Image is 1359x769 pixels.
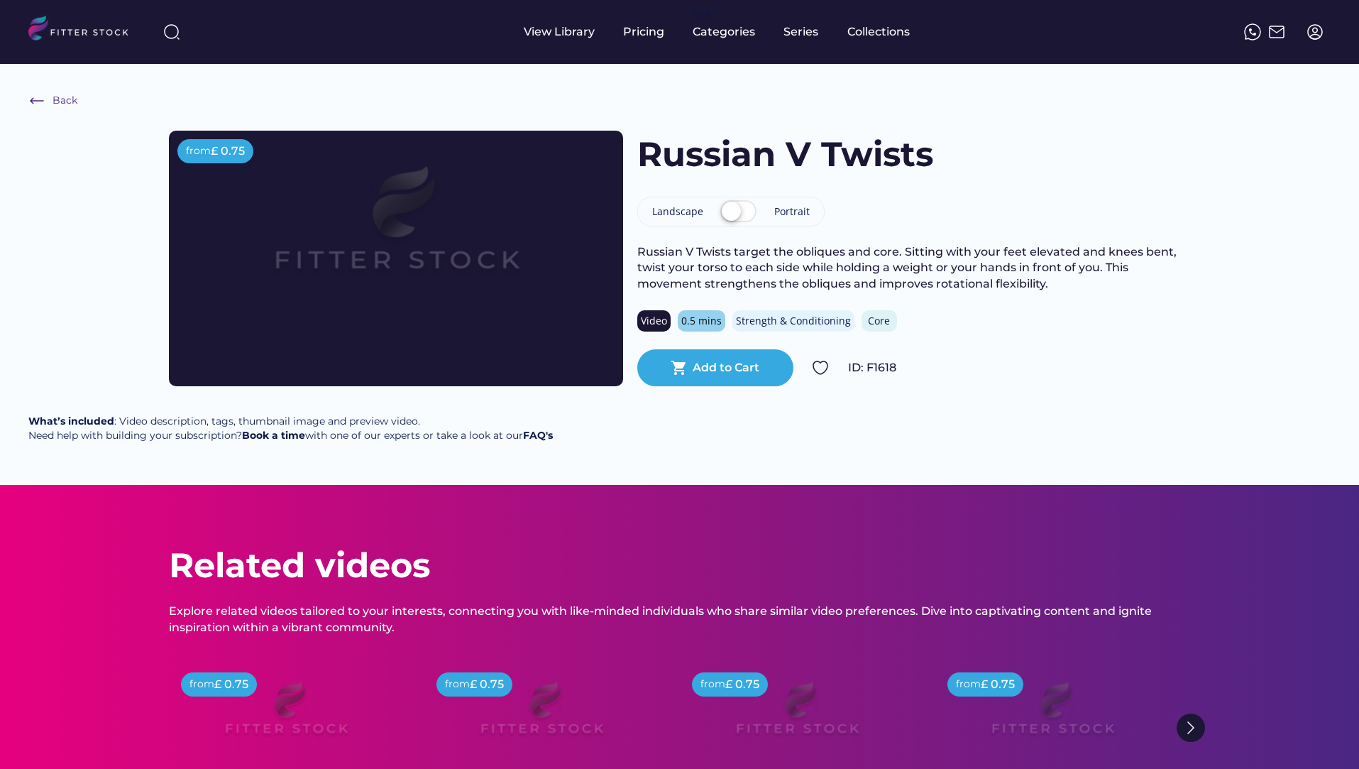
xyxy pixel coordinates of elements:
div: from [956,677,981,692]
h1: Russian V Twists [637,131,933,178]
div: Portrait [774,204,810,219]
div: from [189,677,214,692]
div: Back [53,94,77,108]
img: Frame%2079%20%281%29.svg [706,664,888,766]
img: Frame%2051.svg [1268,23,1285,40]
div: Categories [693,24,755,40]
div: 0.5 mins [681,314,722,328]
a: Book a time [242,429,305,442]
img: Frame%2079%20%281%29.svg [451,664,632,766]
div: Series [783,24,819,40]
div: : Video description, tags, thumbnail image and preview video. Need help with building your subscr... [28,415,553,442]
div: Video [641,314,667,328]
img: Frame%2079%20%281%29.svg [195,664,377,766]
img: Frame%2079%20%281%29.svg [962,664,1143,766]
div: from [445,677,470,692]
div: Pricing [623,24,664,40]
div: View Library [524,24,595,40]
div: Core [865,314,893,328]
img: Group%201000002322%20%281%29.svg [1177,714,1205,742]
img: profile-circle.svg [1306,23,1324,40]
div: Explore related videos tailored to your interests, connecting you with like-minded individuals wh... [169,604,1191,636]
div: Strength & Conditioning [736,314,851,328]
div: £ 0.75 [211,143,245,159]
div: ID: F1618 [848,360,1191,376]
div: Landscape [652,204,703,219]
img: LOGO.svg [28,16,141,45]
div: fvck [693,7,711,21]
div: Russian V Twists target the obliques and core. Sitting with your feet elevated and knees bent, tw... [637,244,1191,292]
div: Related videos [169,542,430,589]
div: Collections [847,24,910,40]
button: shopping_cart [671,359,688,376]
div: Add to Cart [693,360,759,376]
div: from [186,144,211,158]
img: Frame%2079%20%281%29.svg [214,131,578,335]
iframe: chat widget [1299,712,1345,755]
iframe: chat widget [1277,648,1348,714]
div: from [700,677,725,692]
strong: What’s included [28,415,114,427]
img: search-normal%203.svg [163,23,180,40]
img: Group%201000002324.svg [812,359,829,376]
img: meteor-icons_whatsapp%20%281%29.svg [1244,23,1261,40]
img: Frame%20%286%29.svg [28,92,45,109]
a: FAQ's [523,429,553,442]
